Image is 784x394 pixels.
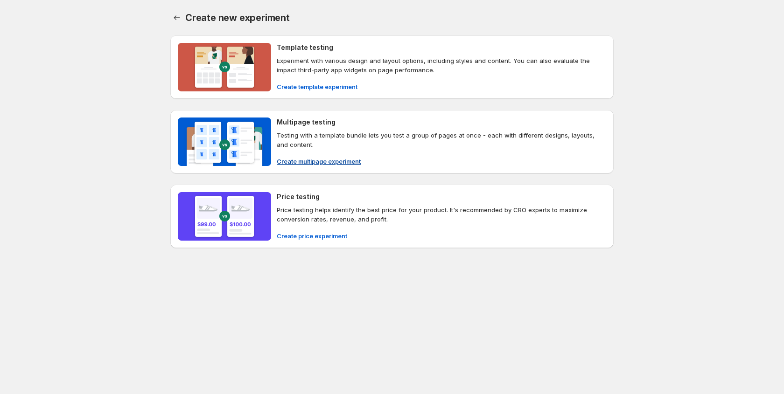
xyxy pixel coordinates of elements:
[178,192,271,241] img: Price testing
[277,56,606,75] p: Experiment with various design and layout options, including styles and content. You can also eva...
[277,157,361,166] span: Create multipage experiment
[277,131,606,149] p: Testing with a template bundle lets you test a group of pages at once - each with different desig...
[277,118,336,127] h4: Multipage testing
[277,43,333,52] h4: Template testing
[185,12,290,23] span: Create new experiment
[271,154,366,169] button: Create multipage experiment
[271,228,353,243] button: Create price experiment
[277,231,347,241] span: Create price experiment
[277,82,357,91] span: Create template experiment
[178,118,271,166] img: Multipage testing
[170,11,183,24] button: Back
[277,192,320,201] h4: Price testing
[178,43,271,91] img: Template testing
[271,79,363,94] button: Create template experiment
[277,205,606,224] p: Price testing helps identify the best price for your product. It's recommended by CRO experts to ...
